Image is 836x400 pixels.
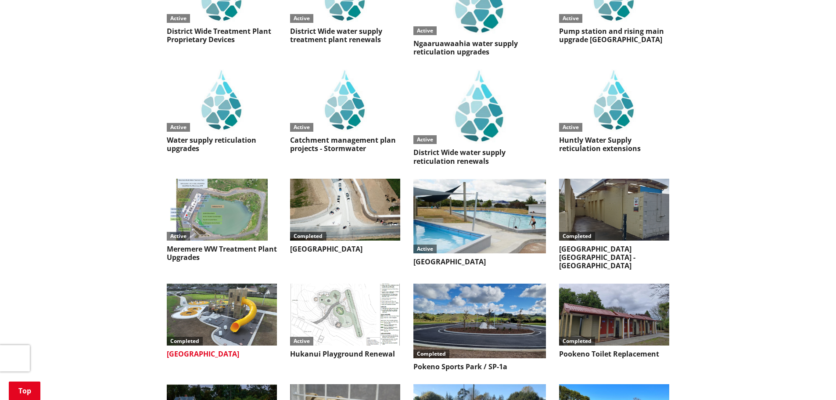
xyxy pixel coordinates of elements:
[559,136,669,153] h3: Huntly Water Supply reticulation extensions
[167,179,277,262] a: ActiveMeremere WW Treatment Plant Upgrades
[167,136,277,153] h3: Water supply reticulation upgrades
[559,27,669,44] h3: Pump station and rising main upgrade [GEOGRAPHIC_DATA]
[167,179,277,241] img: PR-24181 Meremere WWTP
[559,284,669,346] img: Pookeno Toilet Blocks Aug 2024
[413,179,546,253] img: PR-1628 Tuakau Aquatic Centre Entranceway
[413,135,437,144] div: Active
[167,284,277,359] a: Completed[GEOGRAPHIC_DATA]
[167,337,203,346] div: Completed
[559,179,669,270] a: Completed[GEOGRAPHIC_DATA] [GEOGRAPHIC_DATA] - [GEOGRAPHIC_DATA]
[413,350,449,358] div: Completed
[413,363,546,371] h3: Pokeno Sports Park / SP-1a
[559,179,669,241] img: Sunset Beach 3
[167,232,190,241] div: Active
[413,258,546,266] h3: [GEOGRAPHIC_DATA]
[559,232,595,241] div: Completed
[413,245,437,253] div: Active
[559,14,582,23] div: Active
[559,123,582,132] div: Active
[413,40,546,56] h3: Ngaaruawaahia water supply reticulation upgrades
[290,245,400,253] h3: [GEOGRAPHIC_DATA]
[290,69,400,131] img: Waters logo
[290,123,313,132] div: Active
[290,350,400,358] h3: Hukanui Playground Renewal
[167,284,277,346] img: Buckland Road Playground Sept 2024 2
[290,27,400,44] h3: District Wide water supply treatment plant renewals
[167,69,277,153] a: IAWAI logoActiveWater supply reticulation upgrades
[167,123,190,132] div: Active
[290,69,400,153] a: IAWAI logoActiveCatchment management plan projects - Stormwater
[290,232,326,241] div: Completed
[167,350,277,358] h3: [GEOGRAPHIC_DATA]
[559,245,669,270] h3: [GEOGRAPHIC_DATA] [GEOGRAPHIC_DATA] - [GEOGRAPHIC_DATA]
[413,69,546,165] a: IAWAI logoActiveDistrict Wide water supply reticulation renewals
[167,14,190,23] div: Active
[290,284,400,359] a: ActiveHukanui Playground Renewal
[413,179,546,266] a: Active[GEOGRAPHIC_DATA]
[559,284,669,359] a: CompletedPookeno Toilet Replacement
[559,337,595,346] div: Completed
[290,136,400,153] h3: Catchment management plan projects - Stormwater
[9,382,40,400] a: Top
[559,69,669,153] a: IAWAI logoActiveHuntly Water Supply reticulation extensions
[167,27,277,44] h3: District Wide Treatment Plant Proprietary Devices
[559,69,669,131] img: Waters logo
[559,350,669,358] h3: Pookeno Toilet Replacement
[167,245,277,262] h3: Meremere WW Treatment Plant Upgrades
[413,69,546,144] img: Waters logo
[413,284,546,358] img: pokeno sports park 1
[290,14,313,23] div: Active
[413,26,437,35] div: Active
[167,69,277,131] img: Waters logo
[413,148,546,165] h3: District Wide water supply reticulation renewals
[290,284,400,346] img: PR-21107 Hukanui Playground 3.jpg
[290,179,400,241] img: Horsham Downs Link Overhead View
[290,337,313,346] div: Active
[796,363,827,395] iframe: Messenger Launcher
[290,179,400,254] a: Completed[GEOGRAPHIC_DATA]
[413,284,546,371] a: CompletedPokeno Sports Park / SP-1a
